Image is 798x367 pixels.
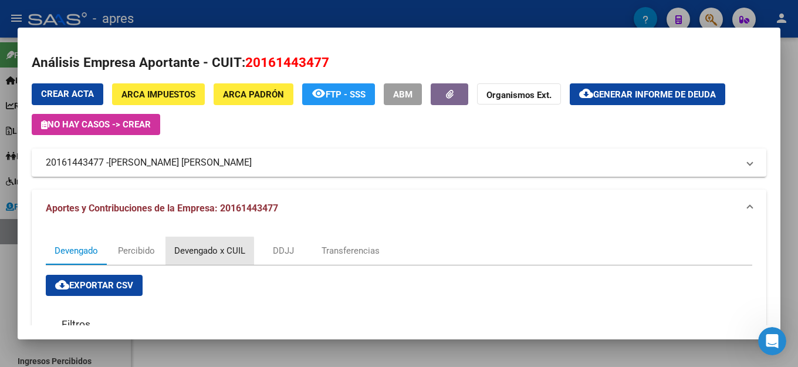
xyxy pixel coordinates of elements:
div: DDJJ [273,244,294,257]
strong: Organismos Ext. [486,90,552,100]
span: Aportes y Contribuciones de la Empresa: 20161443477 [46,203,278,214]
span: 20161443477 [245,55,329,70]
mat-icon: cloud_download [579,86,593,100]
button: ARCA Padrón [214,83,293,105]
iframe: Intercom live chat [758,327,786,355]
mat-panel-title: 20161443477 - [46,156,738,170]
button: Organismos Ext. [477,83,561,105]
h2: Análisis Empresa Aportante - CUIT: [32,53,766,73]
span: ABM [393,89,412,100]
span: ARCA Padrón [223,89,284,100]
span: FTP - SSS [326,89,366,100]
div: Percibido [118,244,155,257]
div: Devengado x CUIL [174,244,245,257]
mat-icon: remove_red_eye [312,86,326,100]
mat-expansion-panel-header: 20161443477 -[PERSON_NAME] [PERSON_NAME] [32,149,766,177]
span: Generar informe de deuda [593,89,716,100]
button: Generar informe de deuda [570,83,725,105]
span: ARCA Impuestos [121,89,195,100]
span: [PERSON_NAME] [PERSON_NAME] [109,156,252,170]
button: Crear Acta [32,83,103,105]
mat-expansion-panel-header: Aportes y Contribuciones de la Empresa: 20161443477 [32,190,766,227]
div: Devengado [55,244,98,257]
span: No hay casos -> Crear [41,119,151,130]
mat-icon: cloud_download [55,278,69,292]
div: Transferencias [322,244,380,257]
button: FTP - SSS [302,83,375,105]
button: No hay casos -> Crear [32,114,160,135]
button: ARCA Impuestos [112,83,205,105]
button: Exportar CSV [46,275,143,296]
h3: Filtros [56,318,96,331]
span: Exportar CSV [55,280,133,291]
span: Crear Acta [41,89,94,99]
button: ABM [384,83,422,105]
